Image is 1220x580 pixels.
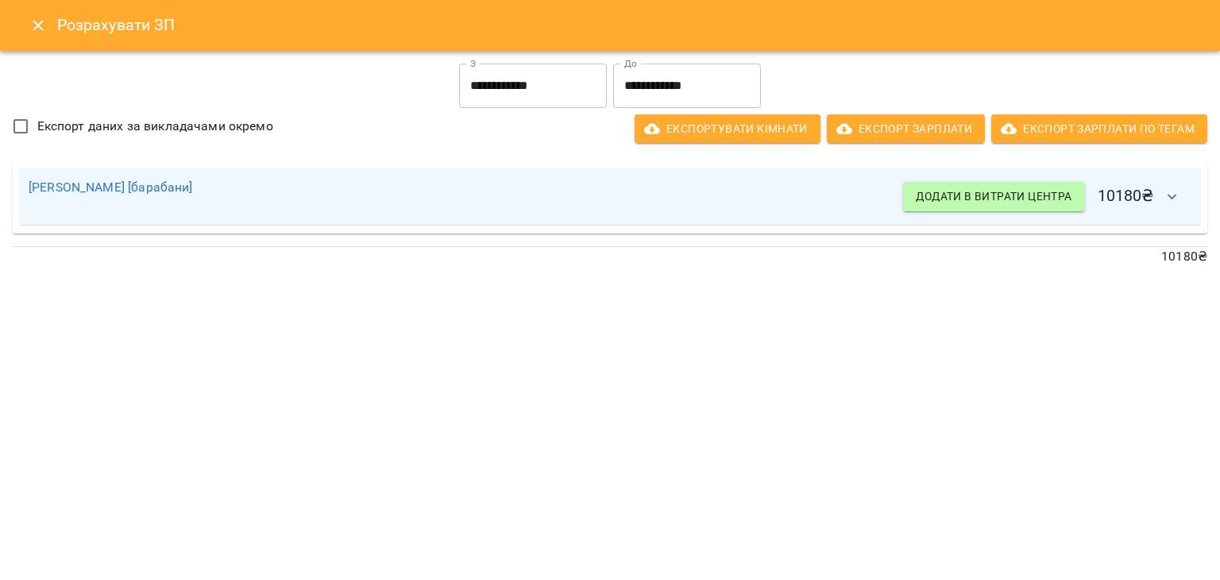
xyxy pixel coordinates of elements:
[19,6,57,44] button: Close
[13,247,1207,266] p: 10180 ₴
[916,187,1071,206] span: Додати в витрати центра
[903,182,1084,211] button: Додати в витрати центра
[991,114,1207,143] button: Експорт Зарплати по тегам
[57,13,1201,37] h6: Розрахувати ЗП
[840,119,972,138] span: Експорт Зарплати
[903,178,1191,216] h6: 10180 ₴
[647,119,808,138] span: Експортувати кімнати
[635,114,820,143] button: Експортувати кімнати
[1004,119,1195,138] span: Експорт Зарплати по тегам
[29,180,193,195] a: [PERSON_NAME] [барабани]
[37,117,273,136] span: Експорт даних за викладачами окремо
[827,114,985,143] button: Експорт Зарплати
